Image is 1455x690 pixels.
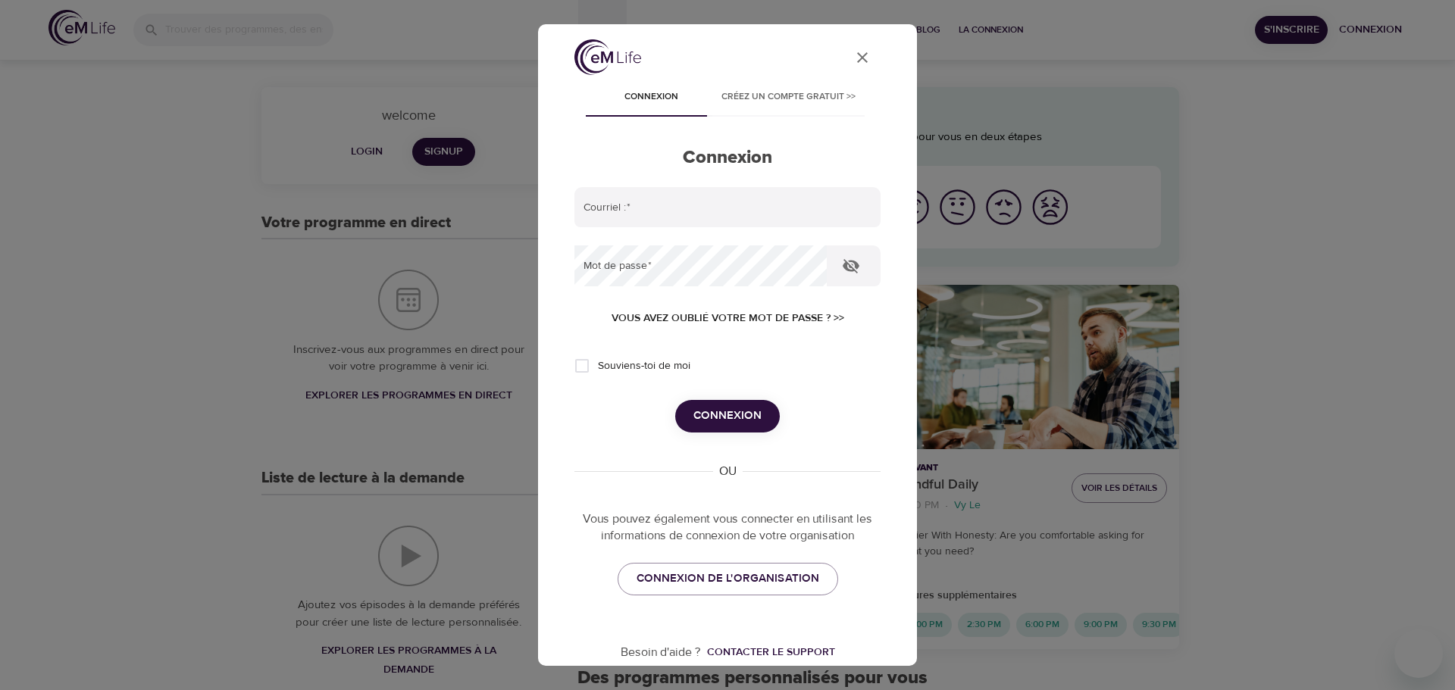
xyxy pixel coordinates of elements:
[574,510,881,545] p: Vous pouvez également vous connecter en utilisant les informations de connexion de votre organisa...
[574,80,881,117] div: disabled tabs example
[621,644,701,661] p: Besoin d'aide ?
[612,309,844,328] span: Vous avez oublié votre mot de passe ? >>
[721,89,856,105] span: Créez un compte gratuit >>
[574,39,641,75] img: logo
[598,358,690,374] span: Souviens-toi de moi
[618,563,838,595] a: CONNEXION DE L'ORGANISATION
[675,400,780,432] button: Connexion
[637,569,819,589] span: CONNEXION DE L'ORGANISATION
[574,147,881,169] h2: Connexion
[600,89,703,105] span: Connexion
[844,39,881,76] button: close
[701,645,835,660] a: Contacter le support
[693,406,762,426] span: Connexion
[605,304,850,333] button: Vous avez oublié votre mot de passe ? >>
[713,463,743,480] div: OU
[707,645,835,660] div: Contacter le support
